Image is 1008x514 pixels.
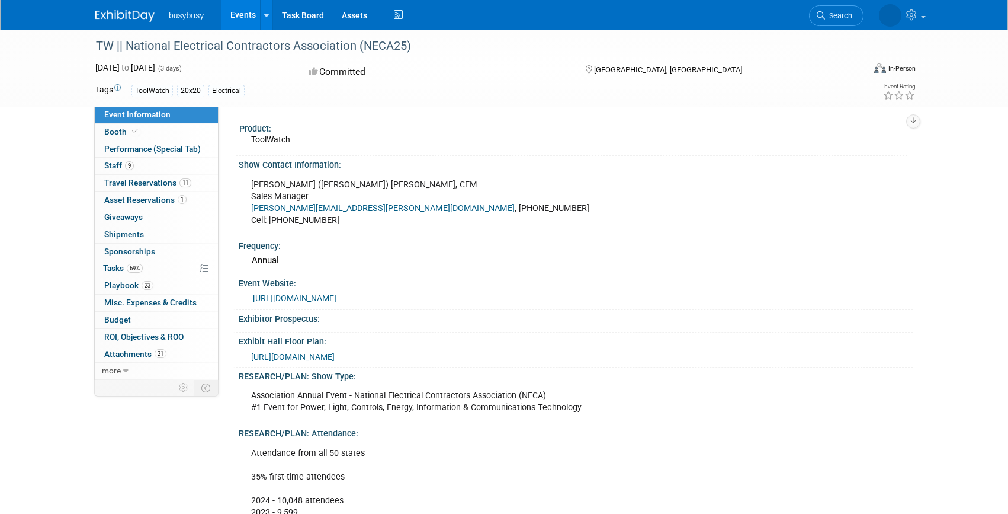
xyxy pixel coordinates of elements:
div: [PERSON_NAME] ([PERSON_NAME]) [PERSON_NAME], CEM Sales Manager , [PHONE_NUMBER] Cell: [PHONE_NUMBER] [243,173,781,232]
div: Exhibitor Prospectus: [239,310,913,325]
div: Committed [305,62,567,82]
a: Travel Reservations11 [95,175,218,191]
a: [PERSON_NAME][EMAIL_ADDRESS][PERSON_NAME][DOMAIN_NAME] [251,203,515,213]
span: Event Information [104,110,171,119]
div: ToolWatch [131,85,173,97]
span: 69% [127,264,143,273]
div: RESEARCH/PLAN: Attendance: [239,424,913,439]
div: Exhibit Hall Floor Plan: [239,333,913,347]
span: Asset Reservations [104,195,187,205]
span: Tasks [103,263,143,273]
a: [URL][DOMAIN_NAME] [251,352,335,362]
a: more [95,363,218,379]
span: Giveaways [104,212,143,222]
span: 23 [142,281,153,290]
div: Association Annual Event - National Electrical Contractors Association (NECA) #1 Event for Power,... [243,384,781,420]
div: Annual [248,251,904,270]
span: Shipments [104,229,144,239]
img: ExhibitDay [95,10,155,22]
a: Sponsorships [95,244,218,260]
a: Playbook23 [95,277,218,294]
a: Performance (Special Tab) [95,141,218,158]
div: Event Format [794,62,916,79]
span: 11 [179,178,191,187]
a: Attachments21 [95,346,218,363]
span: 21 [155,349,166,358]
span: more [102,366,121,375]
span: Misc. Expenses & Credits [104,298,197,307]
div: Event Website: [239,274,913,289]
a: Asset Reservations1 [95,192,218,209]
span: Sponsorships [104,247,155,256]
a: Budget [95,312,218,328]
div: TW || National Electrical Contractors Association (NECA25) [92,36,846,57]
span: Playbook [104,280,153,290]
i: Booth reservation complete [132,128,138,135]
span: (3 days) [157,65,182,72]
span: Staff [104,161,134,170]
a: Booth [95,124,218,141]
span: ROI, Objectives & ROO [104,332,184,341]
a: Giveaways [95,209,218,226]
span: Budget [104,315,131,324]
span: Travel Reservations [104,178,191,187]
span: 9 [125,161,134,170]
td: Personalize Event Tab Strip [174,380,194,395]
td: Toggle Event Tabs [194,380,219,395]
a: Event Information [95,107,218,123]
div: Product: [239,120,907,135]
a: Staff9 [95,158,218,174]
a: Tasks69% [95,260,218,277]
span: [DATE] [DATE] [95,63,155,72]
a: Misc. Expenses & Credits [95,295,218,311]
img: Format-Inperson.png [874,63,886,73]
span: Performance (Special Tab) [104,144,201,154]
span: Search [825,11,852,20]
span: [GEOGRAPHIC_DATA], [GEOGRAPHIC_DATA] [594,65,742,74]
a: [URL][DOMAIN_NAME] [253,293,336,303]
a: Shipments [95,226,218,243]
span: to [120,63,131,72]
a: Search [809,5,863,26]
span: Attachments [104,349,166,359]
span: Booth [104,127,140,136]
div: RESEARCH/PLAN: Show Type: [239,368,913,382]
div: Frequency: [239,237,913,252]
span: 1 [178,195,187,204]
span: ToolWatch [251,135,290,144]
img: Jake Stokes [879,4,901,27]
div: Show Contact Information: [239,156,913,171]
div: Electrical [208,85,245,97]
span: busybusy [169,11,204,20]
a: ROI, Objectives & ROO [95,329,218,346]
td: Tags [95,84,121,97]
div: Event Rating [883,84,915,90]
div: 20x20 [177,85,204,97]
div: In-Person [888,64,916,73]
